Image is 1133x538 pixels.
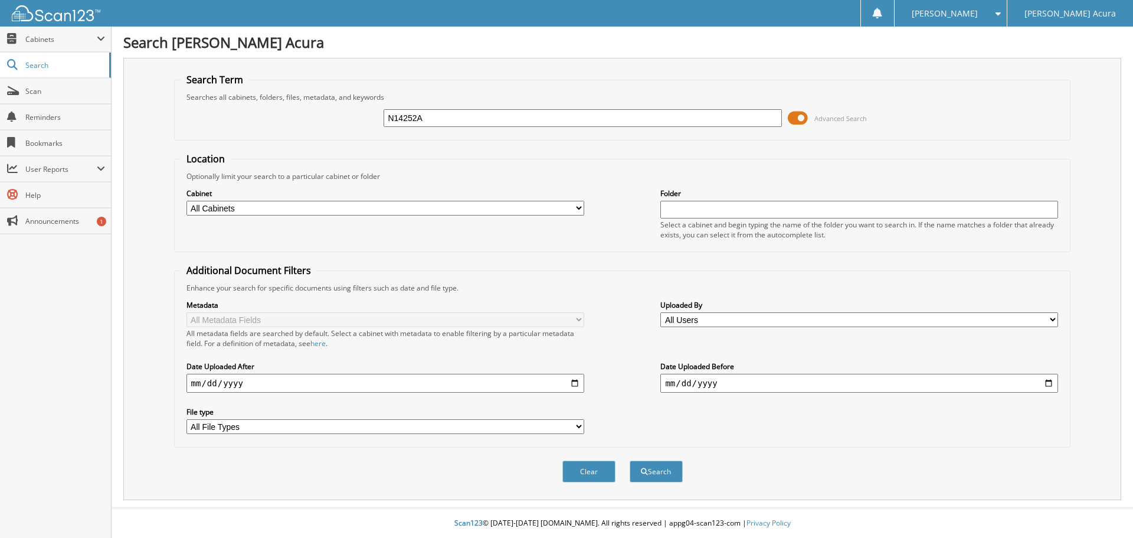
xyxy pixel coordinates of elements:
img: scan123-logo-white.svg [12,5,100,21]
a: here [310,338,326,348]
span: Cabinets [25,34,97,44]
button: Clear [562,461,615,482]
div: Searches all cabinets, folders, files, metadata, and keywords [181,92,1065,102]
legend: Additional Document Filters [181,264,317,277]
span: Advanced Search [814,114,867,123]
label: Cabinet [186,188,584,198]
span: Scan [25,86,105,96]
div: All metadata fields are searched by default. Select a cabinet with metadata to enable filtering b... [186,328,584,348]
span: Scan123 [454,518,483,528]
label: Date Uploaded After [186,361,584,371]
button: Search [630,461,683,482]
span: Announcements [25,216,105,226]
span: Search [25,60,103,70]
span: Help [25,190,105,200]
label: Uploaded By [660,300,1058,310]
div: © [DATE]-[DATE] [DOMAIN_NAME]. All rights reserved | appg04-scan123-com | [112,509,1133,538]
label: Metadata [186,300,584,310]
h1: Search [PERSON_NAME] Acura [123,32,1121,52]
label: File type [186,407,584,417]
input: start [186,374,584,393]
iframe: Chat Widget [1074,481,1133,538]
a: Privacy Policy [746,518,791,528]
div: 1 [97,217,106,226]
label: Folder [660,188,1058,198]
legend: Location [181,152,231,165]
div: Enhance your search for specific documents using filters such as date and file type. [181,283,1065,293]
label: Date Uploaded Before [660,361,1058,371]
span: [PERSON_NAME] [912,10,978,17]
span: Bookmarks [25,138,105,148]
legend: Search Term [181,73,249,86]
span: Reminders [25,112,105,122]
div: Optionally limit your search to a particular cabinet or folder [181,171,1065,181]
div: Select a cabinet and begin typing the name of the folder you want to search in. If the name match... [660,220,1058,240]
span: [PERSON_NAME] Acura [1024,10,1116,17]
span: User Reports [25,164,97,174]
input: end [660,374,1058,393]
